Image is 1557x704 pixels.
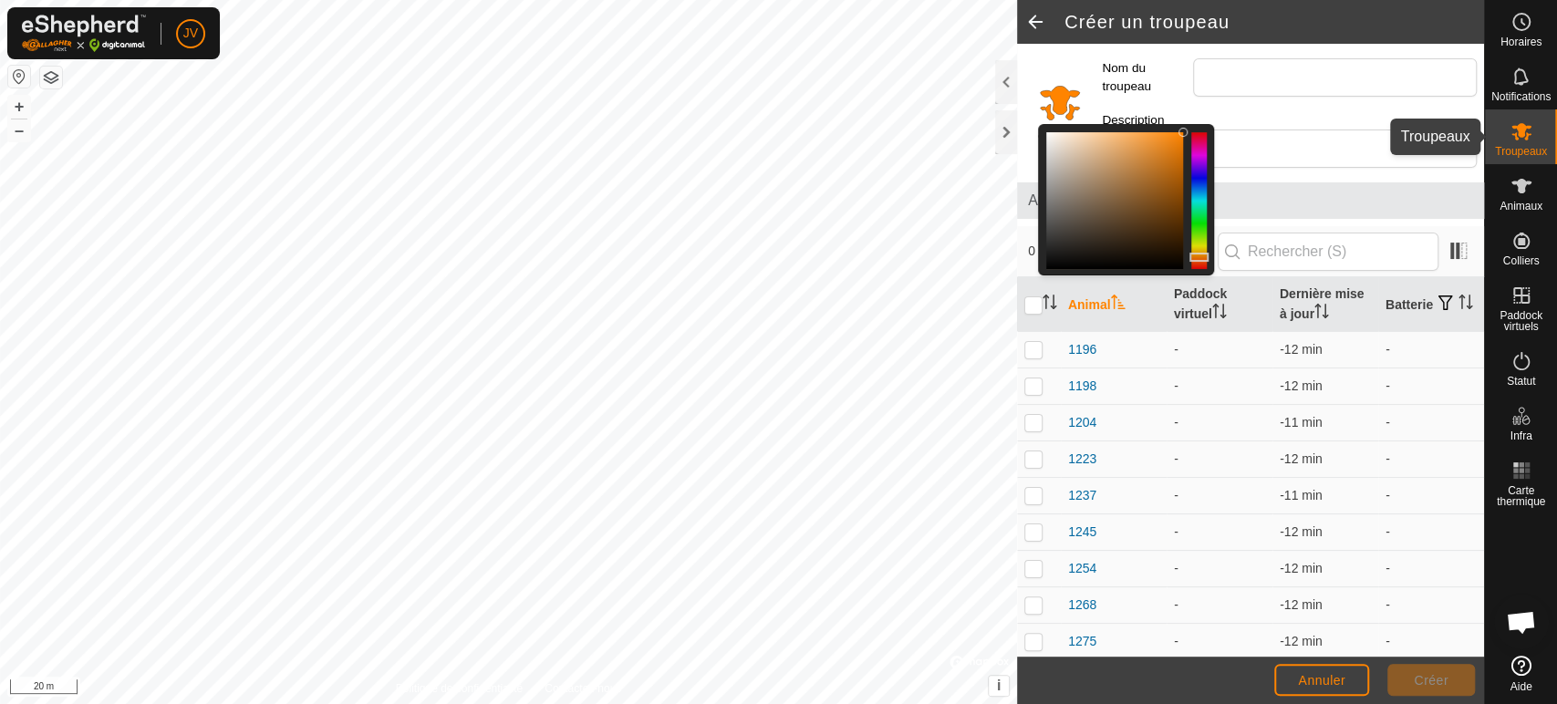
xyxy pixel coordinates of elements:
span: Carte thermique [1490,485,1552,507]
app-display-virtual-paddock-transition: - [1174,634,1178,648]
label: Description [1102,111,1193,129]
h2: Créer un troupeau [1064,11,1484,33]
span: Statut [1507,376,1535,387]
span: Paddock virtuels [1490,310,1552,332]
app-display-virtual-paddock-transition: - [1174,451,1178,466]
span: 10 oct. 2025, 10 h 06 [1280,488,1323,502]
button: – [8,119,30,141]
span: 10 oct. 2025, 10 h 06 [1280,634,1323,648]
span: Horaires [1500,36,1541,47]
span: Troupeaux [1495,146,1547,157]
td: - [1378,478,1484,514]
button: Annuler [1274,664,1369,696]
span: Créer [1414,673,1448,688]
span: i [997,678,1001,693]
app-display-virtual-paddock-transition: - [1174,561,1178,575]
button: Créer [1387,664,1475,696]
td: - [1378,514,1484,551]
td: - [1378,441,1484,478]
input: Rechercher (S) [1218,233,1438,271]
td: - [1378,624,1484,660]
p-sorticon: Activer pour trier [1314,306,1329,321]
span: 1275 [1068,632,1096,651]
span: 10 oct. 2025, 10 h 06 [1280,378,1323,393]
span: Animaux [1500,201,1542,212]
p-sorticon: Activer pour trier [1043,297,1057,312]
span: 1268 [1068,595,1096,615]
th: Paddock virtuel [1167,277,1272,332]
app-display-virtual-paddock-transition: - [1174,342,1178,357]
th: Batterie [1378,277,1484,332]
app-display-virtual-paddock-transition: - [1174,415,1178,430]
span: 10 oct. 2025, 10 h 05 [1280,342,1323,357]
p-sorticon: Activer pour trier [1212,306,1227,321]
app-display-virtual-paddock-transition: - [1174,488,1178,502]
button: i [989,676,1009,696]
a: Contactez-nous [545,680,621,697]
td: - [1378,587,1484,624]
span: JV [183,24,198,43]
app-display-virtual-paddock-transition: - [1174,378,1178,393]
div: Open chat [1494,595,1549,649]
span: 10 oct. 2025, 10 h 06 [1280,524,1323,539]
button: Réinitialiser la carte [8,66,30,88]
span: 1237 [1068,486,1096,505]
span: 1196 [1068,340,1096,359]
label: Nom du troupeau [1102,58,1193,97]
app-display-virtual-paddock-transition: - [1174,597,1178,612]
td: - [1378,405,1484,441]
th: Dernière mise à jour [1272,277,1378,332]
span: 1198 [1068,377,1096,396]
span: Annuler [1298,673,1345,688]
span: Aide [1510,681,1531,692]
span: 1204 [1068,413,1096,432]
span: Animaux [1028,190,1473,212]
span: 10 oct. 2025, 10 h 06 [1280,561,1323,575]
span: 1245 [1068,523,1096,542]
button: + [8,96,30,118]
th: Animal [1061,277,1167,332]
p-sorticon: Activer pour trier [1111,297,1126,312]
img: Logo Gallagher [22,15,146,52]
span: Colliers [1502,255,1539,266]
a: Politique de confidentialité [396,680,523,697]
span: 1223 [1068,450,1096,469]
p-sorticon: Activer pour trier [1458,297,1473,312]
td: - [1378,368,1484,405]
span: 10 oct. 2025, 10 h 06 [1280,415,1323,430]
td: - [1378,551,1484,587]
span: 10 oct. 2025, 10 h 05 [1280,451,1323,466]
span: Notifications [1491,91,1551,102]
button: Couches de carte [40,67,62,88]
span: 10 oct. 2025, 10 h 06 [1280,597,1323,612]
span: Infra [1510,430,1531,441]
span: 1254 [1068,559,1096,578]
span: 0 sélectionné de 10 [1028,242,1218,261]
app-display-virtual-paddock-transition: - [1174,524,1178,539]
a: Aide [1485,648,1557,699]
td: - [1378,332,1484,368]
